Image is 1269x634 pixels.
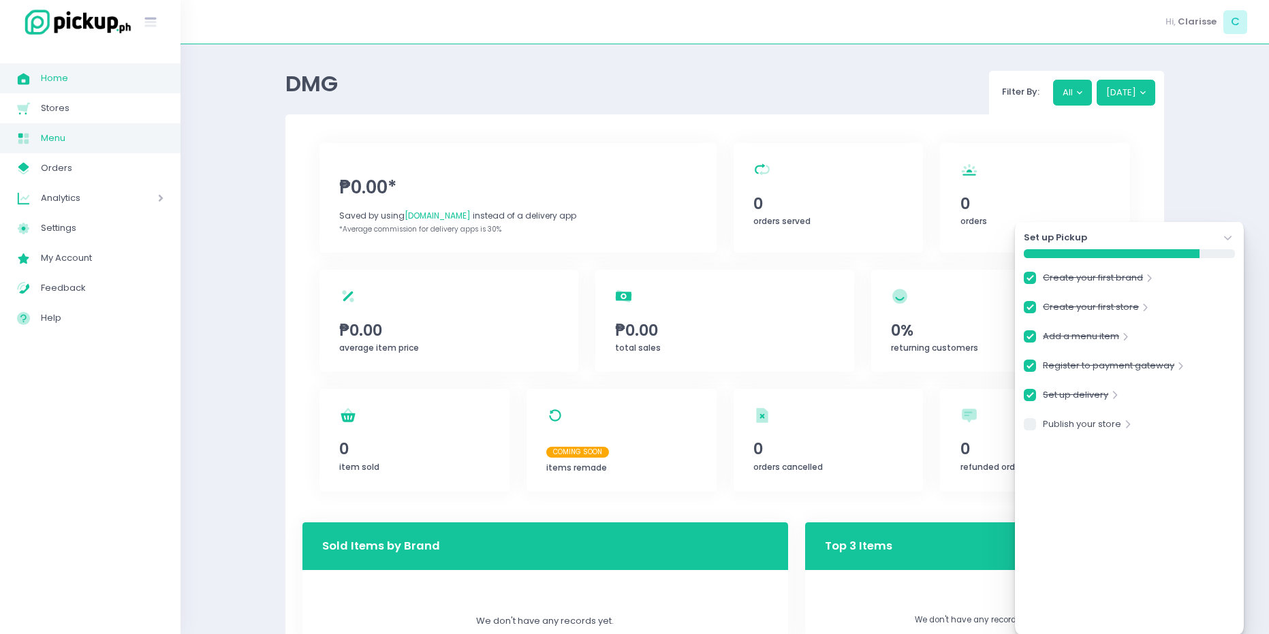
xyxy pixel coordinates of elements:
span: My Account [41,249,163,267]
a: 0item sold [319,389,510,492]
span: Feedback [41,279,163,297]
span: 0 [753,192,903,215]
span: C [1223,10,1247,34]
span: *Average commission for delivery apps is 30% [339,224,501,234]
img: logo [17,7,133,37]
span: refunded orders [960,461,1028,473]
span: orders [960,215,987,227]
a: ₱0.00total sales [595,270,854,372]
button: [DATE] [1097,80,1156,106]
span: 0% [891,319,1110,342]
span: ₱0.00 [339,319,559,342]
span: 0 [960,192,1110,215]
h3: Top 3 Items [825,526,892,565]
a: Add a menu item [1043,330,1119,348]
a: 0orders [940,143,1130,253]
span: Coming Soon [546,447,609,458]
a: 0orders cancelled [734,389,924,492]
button: All [1053,80,1093,106]
a: ₱0.00average item price [319,270,578,372]
span: Settings [41,219,163,237]
a: Publish your store [1043,417,1121,436]
a: Set up delivery [1043,388,1108,407]
span: ₱0.00* [339,174,696,201]
a: 0refunded orders [940,389,1130,492]
span: average item price [339,342,419,353]
span: Help [41,309,163,327]
span: item sold [339,461,379,473]
a: Register to payment gateway [1043,359,1174,377]
span: Orders [41,159,163,177]
span: Analytics [41,189,119,207]
span: [DOMAIN_NAME] [405,210,471,221]
a: Create your first brand [1043,271,1143,289]
span: 0 [960,437,1110,460]
span: items remade [546,462,607,473]
span: Stores [41,99,163,117]
span: orders served [753,215,811,227]
span: Clarisse [1178,15,1217,29]
span: total sales [615,342,661,353]
span: Home [41,69,163,87]
span: returning customers [891,342,978,353]
h3: Sold Items by Brand [322,537,440,554]
a: 0%returning customers [871,270,1130,372]
span: 0 [339,437,489,460]
span: ₱0.00 [615,319,834,342]
a: 0orders served [734,143,924,253]
span: Hi, [1165,15,1176,29]
p: We don't have any records yet. [825,614,1127,627]
span: Menu [41,129,163,147]
span: orders cancelled [753,461,823,473]
span: 0 [753,437,903,460]
span: DMG [285,68,338,99]
div: We don't have any records yet. [322,614,768,628]
span: Filter By: [998,85,1044,98]
strong: Set up Pickup [1024,231,1087,244]
a: Create your first store [1043,300,1139,319]
div: Saved by using instead of a delivery app [339,210,696,222]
